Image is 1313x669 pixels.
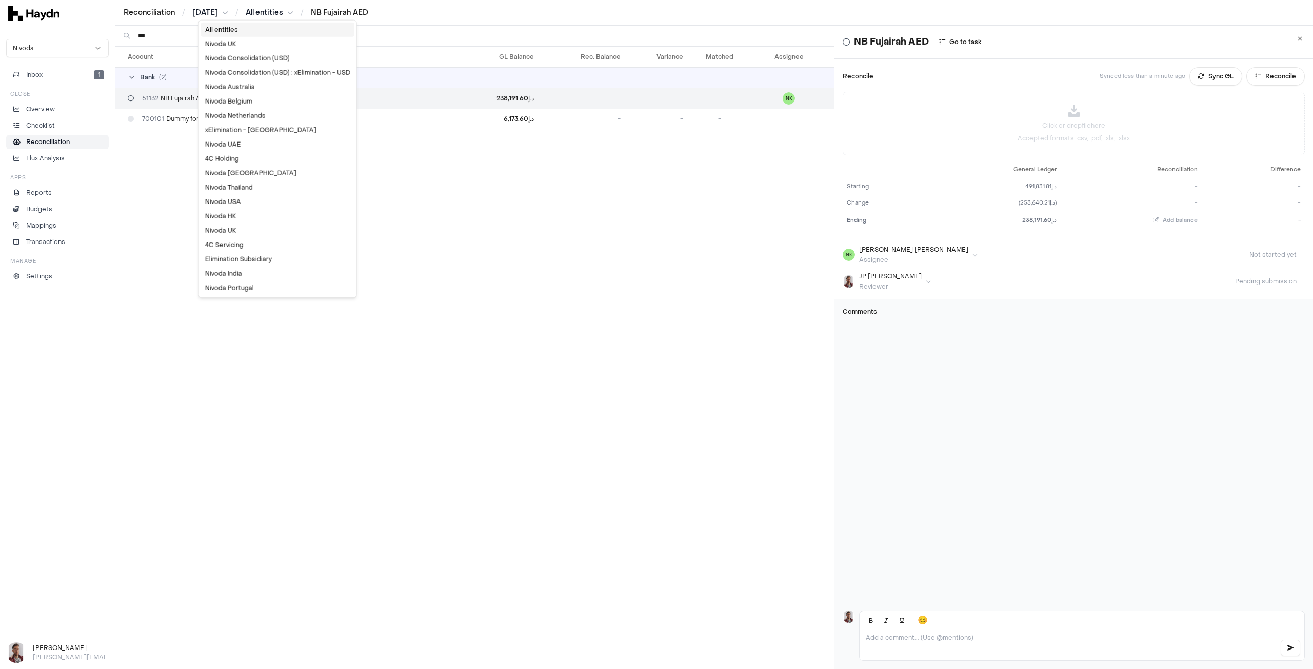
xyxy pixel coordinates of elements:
div: Nivoda Australia [201,80,354,94]
div: Nivoda HK [201,209,354,224]
div: Nivoda Netherlands [201,109,354,123]
div: Nivoda UK [201,224,354,238]
div: Elimination Subsidiary [201,252,354,267]
div: Nivoda Consolidation (USD) [201,51,354,66]
div: Nivoda Thailand [201,180,354,195]
div: 4C Servicing [201,238,354,252]
div: Nivoda Belgium [201,94,354,109]
div: Nivoda USA [201,195,354,209]
div: xElimination - [GEOGRAPHIC_DATA] [201,123,354,137]
div: Nivoda India [201,267,354,281]
div: All entities [201,23,354,37]
div: Nivoda [GEOGRAPHIC_DATA] [201,166,354,180]
div: Nivoda Portugal [201,281,354,295]
div: Nivoda Consolidation (USD) : xElimination - USD [201,66,354,80]
div: Nivoda UAE [201,137,354,152]
div: 4C Holding [201,152,354,166]
div: Nivoda UK [201,37,354,51]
